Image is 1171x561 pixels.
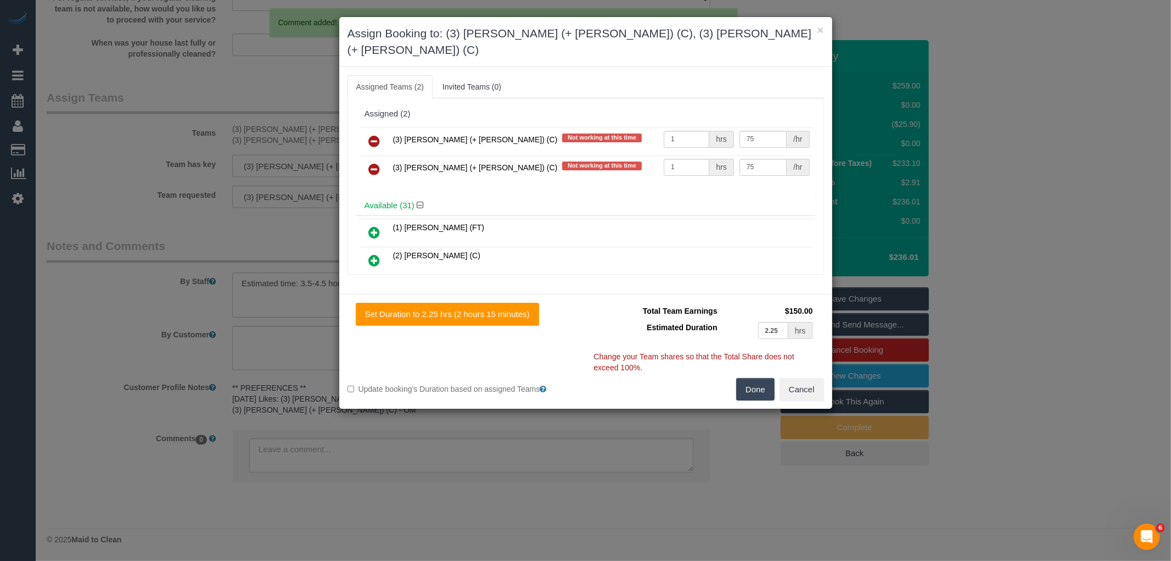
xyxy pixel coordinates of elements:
[348,25,824,58] h3: Assign Booking to: (3) [PERSON_NAME] (+ [PERSON_NAME]) (C), (3) [PERSON_NAME] (+ [PERSON_NAME]) (C)
[393,163,558,172] span: (3) [PERSON_NAME] (+ [PERSON_NAME]) (C)
[365,109,807,119] div: Assigned (2)
[348,384,578,395] label: Update booking's Duration based on assigned Teams
[594,303,720,319] td: Total Team Earnings
[647,323,717,332] span: Estimated Duration
[393,135,558,144] span: (3) [PERSON_NAME] (+ [PERSON_NAME]) (C)
[787,131,809,148] div: /hr
[393,251,480,260] span: (2) [PERSON_NAME] (C)
[393,223,484,232] span: (1) [PERSON_NAME] (FT)
[817,24,823,36] button: ×
[1156,524,1165,532] span: 6
[562,162,642,170] span: Not working at this time
[709,131,733,148] div: hrs
[788,322,813,339] div: hrs
[720,303,816,319] td: $150.00
[1134,524,1160,550] iframe: Intercom live chat
[787,159,809,176] div: /hr
[736,378,775,401] button: Done
[434,75,510,98] a: Invited Teams (0)
[348,386,355,393] input: Update booking's Duration based on assigned Teams
[780,378,824,401] button: Cancel
[348,75,433,98] a: Assigned Teams (2)
[365,201,807,210] h4: Available (31)
[709,159,733,176] div: hrs
[562,134,642,142] span: Not working at this time
[356,303,539,326] button: Set Duration to 2.25 hrs (2 hours 15 minutes)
